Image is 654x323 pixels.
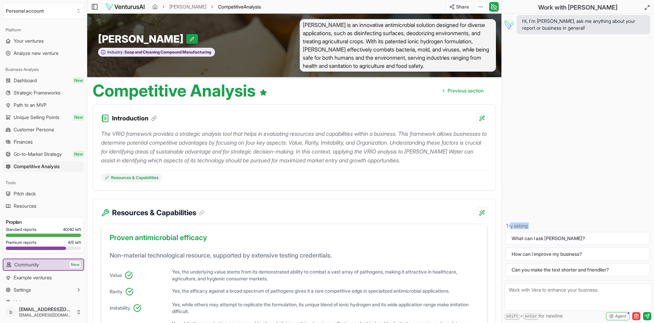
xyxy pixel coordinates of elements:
button: Settings [3,284,84,295]
nav: pagination [437,84,489,98]
h3: Introduction [112,114,157,123]
h4: Non-material technological resource, supported by extensive testing credentials. [110,251,479,266]
span: Go-to-Market Strategy [14,151,62,158]
span: Finances [14,138,33,145]
span: Analysis [244,4,261,10]
h3: Proven antimicrobial efficacy [110,232,479,246]
a: Unique Selling PointsNew [3,112,84,123]
kbd: enter [523,313,539,320]
a: DashboardNew [3,75,84,86]
span: Previous section [448,87,484,94]
p: Try asking: [506,222,650,229]
img: logo [105,3,145,11]
h1: Competitive Analysis [93,83,267,99]
span: Your ventures [14,38,44,44]
span: Settings [14,287,31,293]
span: [EMAIL_ADDRESS][DOMAIN_NAME] [19,306,73,312]
span: Yes, the efficacy against a broad spectrum of pathogens gives it a rare competitive edge in speci... [172,288,479,296]
span: b [5,307,16,318]
span: New [73,114,84,121]
span: + for newline [504,312,563,320]
a: Example ventures [3,272,84,283]
span: Path to an MVP [14,102,47,108]
button: Agent [606,312,629,320]
span: Yes, the underlying value stems from its demonstrated ability to combat a vast array of pathogens... [172,268,479,282]
button: What can I ask [PERSON_NAME]? [506,232,650,245]
span: New [73,77,84,84]
span: Resources [14,203,36,209]
a: Analyze new venture [3,48,84,59]
span: Competitive Analysis [14,163,60,170]
span: Analyze new venture [14,50,59,57]
button: b[EMAIL_ADDRESS][DOMAIN_NAME][EMAIL_ADDRESS][DOMAIN_NAME] [3,304,84,320]
span: 40 / 40 left [63,227,81,232]
button: Can you make the text shorter and friendlier? [506,263,650,276]
span: [EMAIL_ADDRESS][DOMAIN_NAME] [19,312,73,318]
span: Dashboard [14,77,37,84]
span: New [73,151,84,158]
div: Business Analysis [3,64,84,75]
a: Customer Persona [3,124,84,135]
span: Example ventures [14,274,52,281]
kbd: shift [504,313,520,320]
p: The VRIO framework provides a strategic analysis tool that helps in evaluating resources and capa... [101,129,487,165]
div: Platform [3,25,84,35]
span: Value [110,272,122,279]
a: CommunityNew [3,259,83,270]
a: Your ventures [3,35,84,46]
a: Pitch deck [3,188,84,199]
a: Finances [3,136,84,147]
a: Resources [3,201,84,211]
a: Strategic Frameworks [3,87,84,98]
img: Vera [503,19,514,30]
a: Resources & Capabilities [101,173,162,182]
span: Pitch deck [14,190,36,197]
button: Industry:Soap and Cleaning Compound Manufacturing [98,48,215,57]
span: New [69,261,81,268]
span: Share [456,3,469,10]
span: Industry: [107,49,124,55]
a: Go to previous page [437,84,489,98]
span: Agent [615,313,626,319]
span: Customer Persona [14,126,54,133]
span: [PERSON_NAME] [98,33,186,45]
button: Select an organization [3,3,84,19]
a: Help [3,297,84,308]
span: Soap and Cleaning Compound Manufacturing [124,49,211,55]
span: Imitability [110,305,130,311]
a: Competitive Analysis [3,161,84,172]
span: [PERSON_NAME] is an innovative antimicrobial solution designed for diverse applications, such as ... [300,19,496,72]
a: Path to an MVP [3,100,84,111]
span: Premium reports [6,240,36,245]
button: Share [446,1,472,12]
span: Rarity [110,288,123,295]
a: Go-to-Market StrategyNew [3,149,84,160]
h3: Pro plan [6,219,81,225]
a: [PERSON_NAME] [169,3,206,10]
span: Yes, while others may attempt to replicate the formulation, its unique blend of ionic hydrogen an... [172,301,479,315]
span: CompetitiveAnalysis [218,3,261,10]
span: Help [14,299,24,306]
button: How can I improve my business? [506,248,650,261]
span: Strategic Frameworks [14,89,60,96]
h3: Resources & Capabilities [112,207,204,218]
h2: Work with [PERSON_NAME] [538,3,618,12]
span: 4 / 5 left [68,240,81,245]
span: Hi, I'm [PERSON_NAME], ask me anything about your report or business in general! [522,18,644,31]
span: Unique Selling Points [14,114,59,121]
span: Community [14,261,39,268]
nav: breadcrumb [152,3,261,10]
div: Tools [3,177,84,188]
span: Standard reports [6,227,36,232]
